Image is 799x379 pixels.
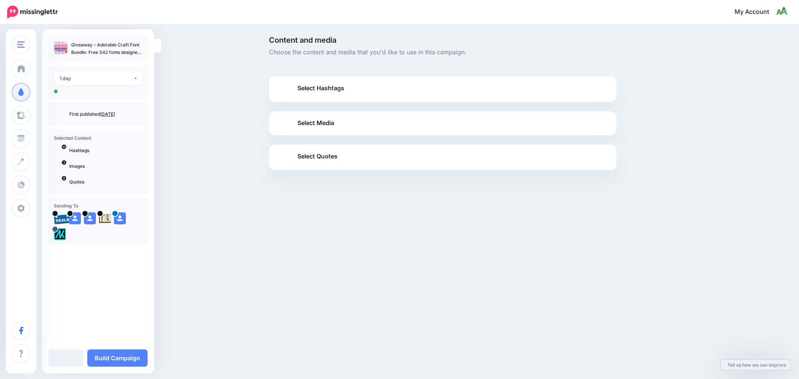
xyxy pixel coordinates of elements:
a: Tell us how we can improve [721,360,790,370]
img: user_default_image.png [114,212,126,224]
span: 6 [62,176,66,181]
span: Content and media [269,36,617,44]
img: menu.png [17,41,25,48]
a: Select Hashtags [276,82,609,102]
img: 300371053_782866562685722_1733786435366177641_n-bsa128417.png [54,228,66,240]
button: 1 day [54,71,142,86]
p: Images [69,163,142,170]
img: 95cf0fca748e57b5e67bba0a1d8b2b21-27699.png [54,212,70,224]
h4: Selected Content [54,135,142,141]
span: 2 [62,160,66,165]
a: [DATE] [100,111,115,117]
img: user_default_image.png [84,212,96,224]
p: Quotes [69,179,142,185]
img: user_default_image.png [69,212,81,224]
img: Missinglettr [7,6,58,18]
span: Choose the content and media that you'd like to use in this campaign. [269,48,617,57]
img: agK0rCH6-27705.jpg [99,212,111,224]
span: Select Quotes [297,151,338,161]
p: Giveaway – Adorable Craft Font Bundle: Free 342 fonts designed for Cricut, Silhouette & all your ... [71,41,142,56]
span: 10 [62,145,66,149]
span: Select Media [297,118,334,128]
img: fc9221b21a6c5b12fe54e54e873bc80d_thumb.jpg [54,41,67,55]
a: Select Quotes [276,151,609,170]
a: Select Media [276,117,609,129]
p: Hashtags [69,147,142,154]
p: First published [69,111,142,118]
div: 1 day [60,74,133,83]
span: Select Hashtags [297,83,344,93]
h4: Sending To [54,203,142,209]
a: My Account [727,3,788,21]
